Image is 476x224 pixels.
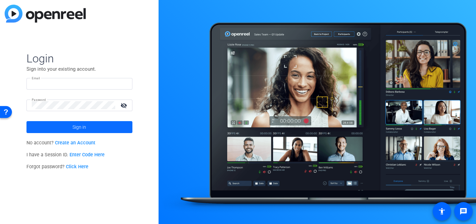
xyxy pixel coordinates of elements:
mat-label: Email [32,76,40,80]
span: Forgot password? [26,164,89,170]
p: Sign into your existing account. [26,65,132,73]
span: I have a Session ID. [26,152,105,158]
mat-icon: visibility_off [117,101,132,110]
a: Click Here [66,164,88,170]
mat-icon: accessibility [438,207,446,215]
mat-icon: message [459,207,467,215]
input: Enter Email Address [32,80,127,88]
img: blue-gradient.svg [5,5,86,23]
a: Enter Code Here [70,152,105,158]
a: Create an Account [55,140,95,146]
span: Login [26,51,132,65]
span: Sign in [72,119,86,135]
button: Sign in [26,121,132,133]
mat-label: Password [32,98,46,102]
span: No account? [26,140,96,146]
